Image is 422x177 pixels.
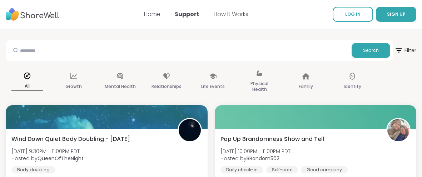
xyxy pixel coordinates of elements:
p: Relationships [152,82,182,91]
button: SIGN UP [376,7,416,22]
span: Hosted by [11,155,84,162]
span: Filter [394,42,416,59]
div: Daily check-in [220,166,263,173]
p: Physical Health [244,79,275,94]
a: Support [175,10,199,18]
b: BRandom502 [247,155,279,162]
img: ShareWell Nav Logo [6,5,59,24]
p: All [11,82,43,91]
span: LOG IN [345,11,361,17]
span: Search [363,47,379,54]
button: Filter [394,40,416,61]
span: SIGN UP [387,11,406,17]
span: [DATE] 10:00PM - 11:00PM PDT [220,148,291,155]
p: Mental Health [105,82,136,91]
span: Wind Down Quiet Body Doubling - [DATE] [11,135,130,143]
p: Life Events [201,82,225,91]
b: QueenOfTheNight [38,155,84,162]
img: QueenOfTheNight [179,119,201,141]
a: How It Works [214,10,248,18]
p: Growth [65,82,82,91]
div: Good company [301,166,348,173]
div: Self-care [266,166,298,173]
a: LOG IN [333,7,373,22]
img: BRandom502 [387,119,409,141]
button: Search [352,43,390,58]
span: Pop Up Brandomness Show and Tell [220,135,324,143]
span: Hosted by [220,155,291,162]
p: Identity [344,82,361,91]
div: Body doubling [11,166,55,173]
span: [DATE] 9:30PM - 11:00PM PDT [11,148,84,155]
p: Family [299,82,313,91]
a: Home [144,10,160,18]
